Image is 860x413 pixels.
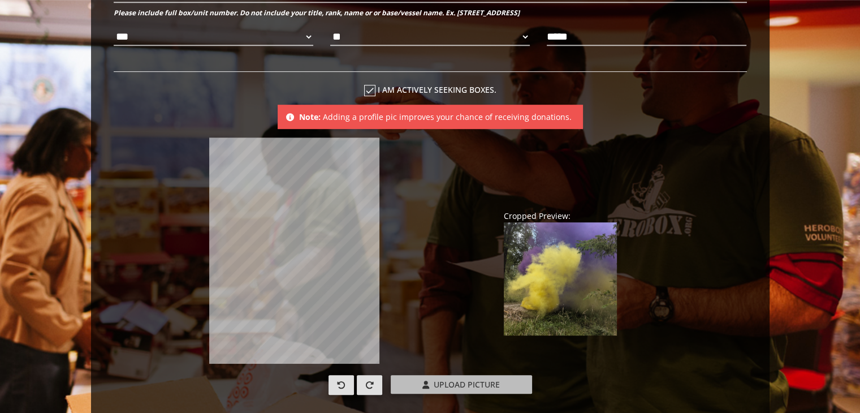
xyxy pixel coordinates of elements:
[114,83,747,96] label: I am actively seeking boxes.
[364,85,375,96] i: check
[434,379,500,390] span: Upload Picture
[504,209,617,222] div: Cropped Preview:
[114,8,520,18] b: Please include full box/unit number. Do not include your title, rank, name or or base/vessel name...
[504,222,617,335] img: 1xfjmAAAAAZJREFUAwBlThnOJ0KKOgAAAABJRU5ErkJggg==
[323,111,572,122] span: Adding a profile pic improves your chance of receiving donations.
[299,111,321,122] b: Note:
